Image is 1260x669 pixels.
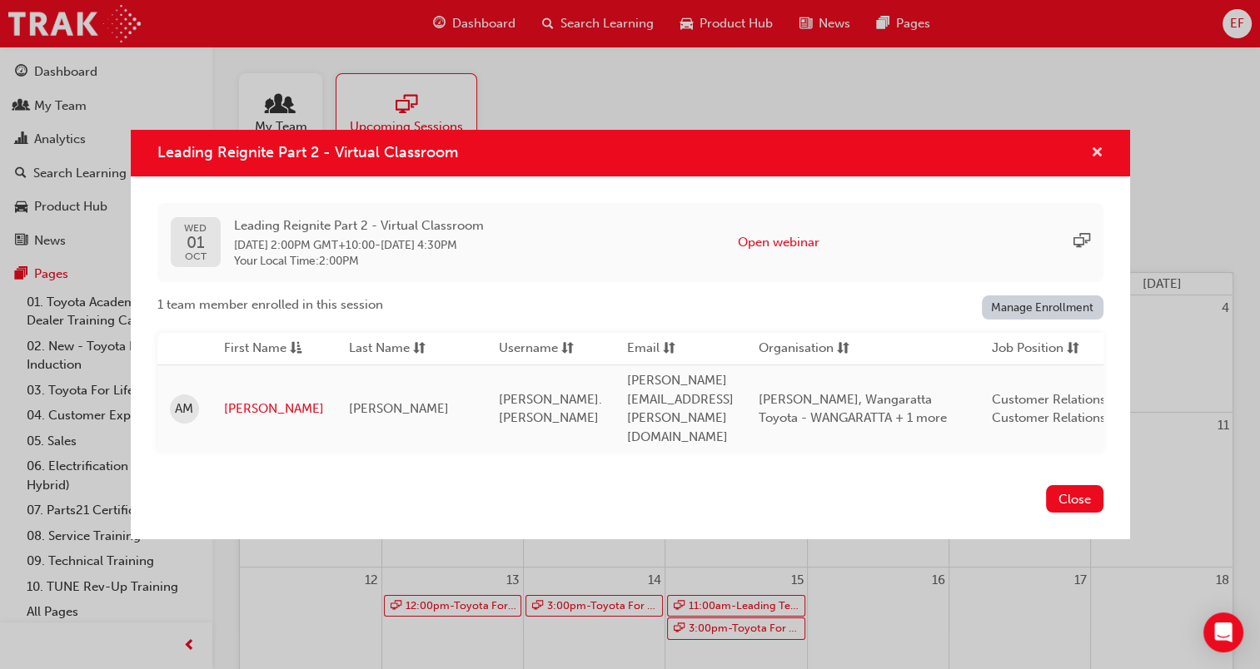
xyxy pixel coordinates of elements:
button: First Nameasc-icon [224,339,316,359]
span: cross-icon [1091,146,1103,161]
span: sorting-icon [561,339,574,359]
div: Open Intercom Messenger [1203,612,1243,652]
button: Last Namesorting-icon [349,339,441,359]
span: [PERSON_NAME] [349,401,449,416]
span: asc-icon [290,339,302,359]
button: Close [1046,485,1103,513]
span: AM [175,399,193,419]
button: Usernamesorting-icon [499,339,590,359]
a: [PERSON_NAME] [224,399,324,419]
span: sorting-icon [413,339,426,359]
span: Job Position [992,339,1063,359]
button: Open webinar [738,233,819,252]
button: Organisationsorting-icon [759,339,850,359]
span: OCT [184,251,207,262]
span: First Name [224,339,286,359]
button: Emailsorting-icon [627,339,719,359]
span: Customer Relationship Consultant, Customer Relationship Manager [992,392,1194,426]
span: WED [184,223,207,234]
span: Your Local Time : 2:00PM [234,254,484,269]
span: sorting-icon [1067,339,1079,359]
span: [PERSON_NAME][EMAIL_ADDRESS][PERSON_NAME][DOMAIN_NAME] [627,373,734,444]
button: Job Positionsorting-icon [992,339,1083,359]
span: Leading Reignite Part 2 - Virtual Classroom [234,216,484,235]
span: 01 [184,234,207,251]
span: [PERSON_NAME].[PERSON_NAME] [499,392,602,426]
button: cross-icon [1091,143,1103,164]
div: Leading Reignite Part 2 - Virtual Classroom [131,130,1130,540]
span: 1 team member enrolled in this session [157,295,383,315]
div: - [234,216,484,269]
span: 01 Oct 2025 4:30PM [381,238,457,252]
span: Email [627,339,660,359]
span: sessionType_ONLINE_URL-icon [1073,233,1090,252]
span: Username [499,339,558,359]
span: [PERSON_NAME], Wangaratta Toyota - WANGARATTA + 1 more [759,392,947,426]
a: Manage Enrollment [982,295,1103,320]
span: Leading Reignite Part 2 - Virtual Classroom [157,143,458,161]
span: Last Name [349,339,410,359]
span: 01 Oct 2025 2:00PM GMT+10:00 [234,238,375,252]
span: Organisation [759,339,834,359]
span: sorting-icon [837,339,849,359]
span: sorting-icon [663,339,675,359]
